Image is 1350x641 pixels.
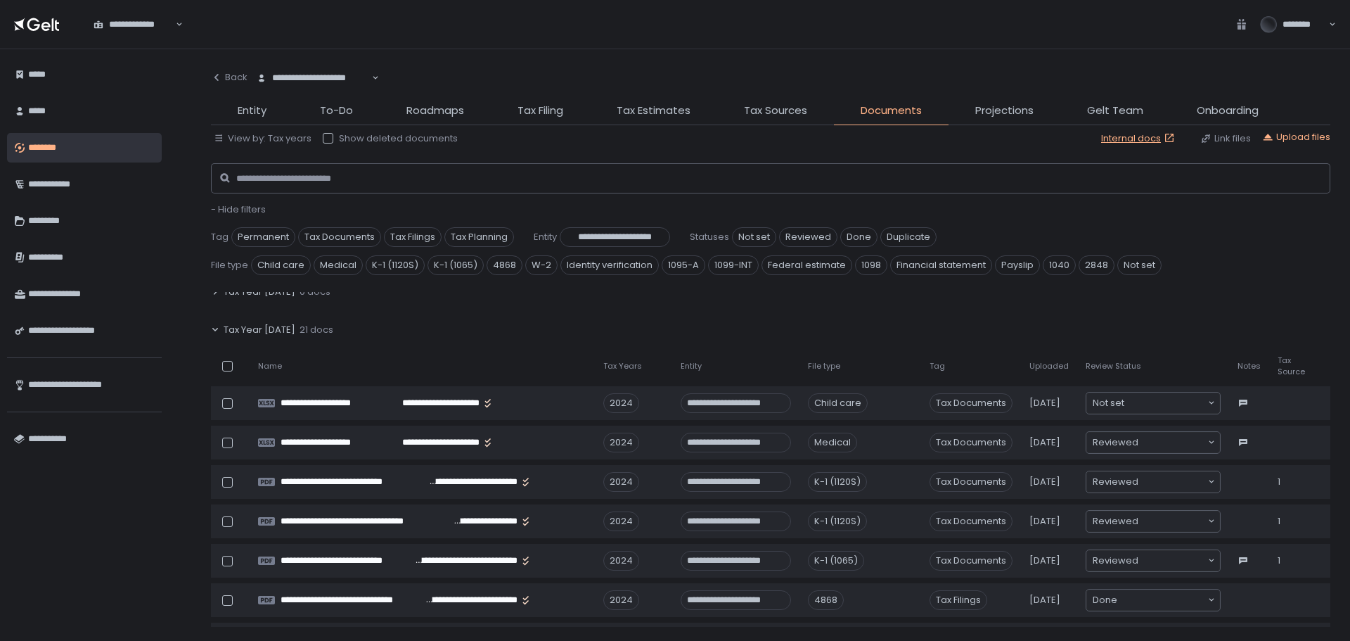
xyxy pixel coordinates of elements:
[808,433,857,452] div: Medical
[662,255,705,275] span: 1095-A
[487,255,522,275] span: 4868
[1117,255,1162,275] span: Not set
[808,551,864,571] div: K-1 (1065)
[211,71,247,84] div: Back
[1262,131,1330,144] button: Upload files
[1093,436,1138,450] span: Reviewed
[1197,103,1259,119] span: Onboarding
[690,231,729,243] span: Statuses
[995,255,1040,275] span: Payslip
[366,255,425,275] span: K-1 (1120S)
[930,433,1012,452] span: Tax Documents
[779,227,837,247] span: Reviewed
[808,393,868,413] div: Child care
[427,255,484,275] span: K-1 (1065)
[560,255,659,275] span: Identity verification
[1086,511,1220,532] div: Search for option
[1278,476,1280,488] span: 1
[1029,554,1060,567] span: [DATE]
[211,259,248,272] span: File type
[861,103,922,119] span: Documents
[1124,396,1207,410] input: Search for option
[1029,361,1069,372] span: Uploaded
[1086,471,1220,493] div: Search for option
[84,10,183,39] div: Search for option
[930,472,1012,492] span: Tax Documents
[603,361,642,372] span: Tax Years
[1101,132,1178,145] a: Internal docs
[681,361,702,372] span: Entity
[231,227,295,247] span: Permanent
[1086,550,1220,571] div: Search for option
[840,227,877,247] span: Done
[224,324,295,336] span: Tax Year [DATE]
[211,203,266,216] button: - Hide filters
[300,324,333,336] span: 21 docs
[247,63,379,93] div: Search for option
[1079,255,1114,275] span: 2848
[1093,554,1138,568] span: Reviewed
[1093,514,1138,528] span: Reviewed
[1117,593,1207,607] input: Search for option
[1138,436,1207,450] input: Search for option
[1093,593,1117,607] span: Done
[603,472,639,492] div: 2024
[603,512,639,531] div: 2024
[732,227,776,247] span: Not set
[930,551,1012,571] span: Tax Documents
[1278,515,1280,528] span: 1
[1086,393,1220,414] div: Search for option
[855,255,887,275] span: 1098
[603,590,639,610] div: 2024
[214,132,311,145] button: View by: Tax years
[314,255,363,275] span: Medical
[1093,396,1124,410] span: Not set
[603,551,639,571] div: 2024
[211,231,229,243] span: Tag
[1278,355,1305,376] span: Tax Source
[930,512,1012,531] span: Tax Documents
[1029,594,1060,607] span: [DATE]
[238,103,266,119] span: Entity
[384,227,442,247] span: Tax Filings
[930,590,987,610] span: Tax Filings
[1278,554,1280,567] span: 1
[744,103,807,119] span: Tax Sources
[1200,132,1251,145] button: Link files
[1087,103,1143,119] span: Gelt Team
[880,227,937,247] span: Duplicate
[1086,590,1220,611] div: Search for option
[890,255,992,275] span: Financial statement
[300,286,330,298] span: 0 docs
[298,227,381,247] span: Tax Documents
[258,361,282,372] span: Name
[1086,361,1141,372] span: Review Status
[1086,432,1220,453] div: Search for option
[1237,361,1261,372] span: Notes
[930,361,945,372] span: Tag
[808,361,840,372] span: File type
[1029,515,1060,528] span: [DATE]
[603,393,639,413] div: 2024
[975,103,1034,119] span: Projections
[1029,476,1060,488] span: [DATE]
[444,227,514,247] span: Tax Planning
[1043,255,1076,275] span: 1040
[406,103,464,119] span: Roadmaps
[517,103,563,119] span: Tax Filing
[211,63,247,91] button: Back
[761,255,852,275] span: Federal estimate
[1093,475,1138,489] span: Reviewed
[708,255,759,275] span: 1099-INT
[808,472,867,492] div: K-1 (1120S)
[534,231,557,243] span: Entity
[808,590,844,610] div: 4868
[930,393,1012,413] span: Tax Documents
[1138,554,1207,568] input: Search for option
[320,103,353,119] span: To-Do
[603,433,639,452] div: 2024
